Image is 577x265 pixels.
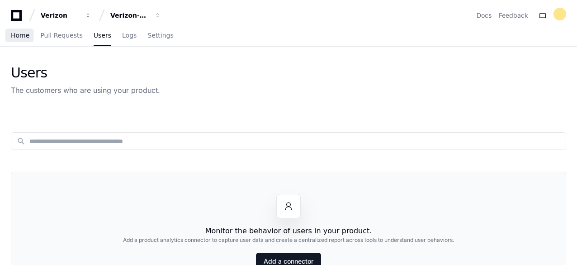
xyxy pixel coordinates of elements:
div: Users [11,65,160,81]
mat-icon: search [17,137,26,146]
a: Users [94,25,111,46]
span: Users [94,33,111,38]
button: Verizon [37,7,95,24]
span: Pull Requests [40,33,82,38]
button: Verizon-Clarify-Order-Management [107,7,165,24]
a: Logs [122,25,137,46]
h2: Add a product analytics connector to capture user data and create a centralized report across too... [123,236,454,244]
a: Pull Requests [40,25,82,46]
a: Docs [477,11,492,20]
h1: Monitor the behavior of users in your product. [205,226,372,236]
a: Settings [147,25,173,46]
div: Verizon-Clarify-Order-Management [110,11,149,20]
div: The customers who are using your product. [11,85,160,96]
span: Logs [122,33,137,38]
button: Feedback [499,11,528,20]
div: Verizon [41,11,80,20]
span: Settings [147,33,173,38]
span: Home [11,33,29,38]
a: Home [11,25,29,46]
